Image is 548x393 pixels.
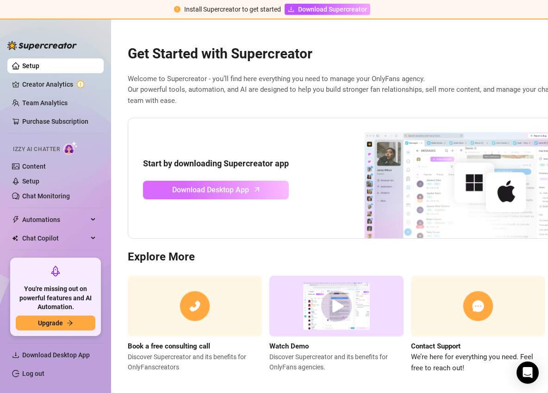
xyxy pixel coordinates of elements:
[172,184,249,196] span: Download Desktop App
[269,276,404,336] img: supercreator demo
[22,192,70,200] a: Chat Monitoring
[269,276,404,374] a: Watch DemoDiscover Supercreator and its benefits for OnlyFans agencies.
[411,342,461,350] strong: Contact Support
[298,4,367,14] span: Download Supercreator
[16,316,95,330] button: Upgradearrow-right
[50,266,61,277] span: rocket
[128,342,210,350] strong: Book a free consulting call
[411,276,545,336] img: contact support
[288,6,294,13] span: download
[12,216,19,223] span: thunderbolt
[7,41,77,50] img: logo-BBDzfeDw.svg
[184,6,281,13] span: Install Supercreator to get started
[22,77,96,92] a: Creator Analytics exclamation-circle
[22,163,46,170] a: Content
[252,184,262,195] span: arrow-up
[143,158,289,168] strong: Start by downloading Supercreator app
[143,181,289,199] a: Download Desktop Apparrow-up
[22,177,39,185] a: Setup
[269,342,309,350] strong: Watch Demo
[22,114,96,129] a: Purchase Subscription
[22,231,88,246] span: Chat Copilot
[16,285,95,312] span: You're missing out on powerful features and AI Automation.
[22,212,88,227] span: Automations
[67,320,73,326] span: arrow-right
[13,145,60,154] span: Izzy AI Chatter
[22,62,39,70] a: Setup
[63,141,78,155] img: AI Chatter
[411,352,545,374] span: We’re here for everything you need. Feel free to reach out!
[12,351,19,359] span: download
[22,370,44,377] a: Log out
[128,276,262,336] img: consulting call
[38,319,63,327] span: Upgrade
[22,99,68,107] a: Team Analytics
[128,276,262,374] a: Book a free consulting callDiscover Supercreator and its benefits for OnlyFanscreators
[128,352,262,372] span: Discover Supercreator and its benefits for OnlyFans creators
[285,4,370,15] a: Download Supercreator
[174,6,181,13] span: exclamation-circle
[12,235,18,241] img: Chat Copilot
[22,351,90,359] span: Download Desktop App
[269,352,404,372] span: Discover Supercreator and its benefits for OnlyFans agencies.
[517,361,539,384] div: Open Intercom Messenger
